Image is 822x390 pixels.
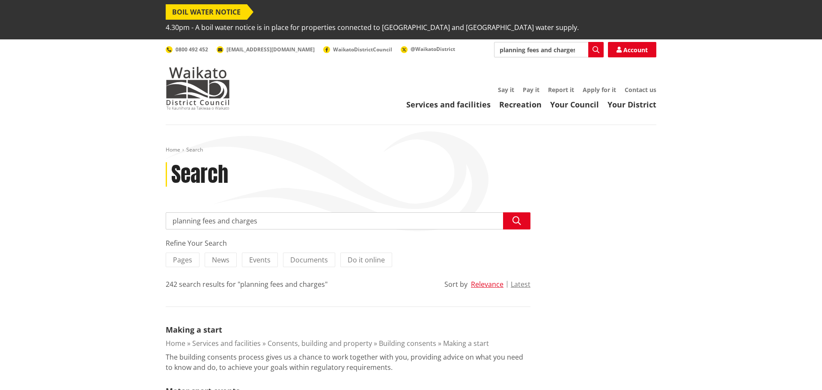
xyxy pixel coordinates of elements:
[523,86,539,94] a: Pay it
[290,255,328,265] span: Documents
[166,339,185,348] a: Home
[379,339,436,348] a: Building consents
[499,99,542,110] a: Recreation
[166,279,328,289] div: 242 search results for "planning fees and charges"
[166,67,230,110] img: Waikato District Council - Te Kaunihera aa Takiwaa o Waikato
[348,255,385,265] span: Do it online
[176,46,208,53] span: 0800 492 452
[173,255,192,265] span: Pages
[166,325,222,335] a: Making a start
[166,46,208,53] a: 0800 492 452
[548,86,574,94] a: Report it
[249,255,271,265] span: Events
[608,42,656,57] a: Account
[625,86,656,94] a: Contact us
[550,99,599,110] a: Your Council
[498,86,514,94] a: Say it
[333,46,392,53] span: WaikatoDistrictCouncil
[166,352,530,372] p: The building consents process gives us a chance to work together with you, providing advice on wh...
[226,46,315,53] span: [EMAIL_ADDRESS][DOMAIN_NAME]
[511,280,530,288] button: Latest
[166,4,247,20] span: BOIL WATER NOTICE
[217,46,315,53] a: [EMAIL_ADDRESS][DOMAIN_NAME]
[608,99,656,110] a: Your District
[166,146,180,153] a: Home
[583,86,616,94] a: Apply for it
[166,238,530,248] div: Refine Your Search
[444,279,468,289] div: Sort by
[268,339,372,348] a: Consents, building and property
[166,20,579,35] span: 4.30pm - A boil water notice is in place for properties connected to [GEOGRAPHIC_DATA] and [GEOGR...
[212,255,229,265] span: News
[443,339,489,348] a: Making a start
[192,339,261,348] a: Services and facilities
[411,45,455,53] span: @WaikatoDistrict
[171,162,228,187] h1: Search
[406,99,491,110] a: Services and facilities
[494,42,604,57] input: Search input
[401,45,455,53] a: @WaikatoDistrict
[166,146,656,154] nav: breadcrumb
[186,146,203,153] span: Search
[166,212,530,229] input: Search input
[323,46,392,53] a: WaikatoDistrictCouncil
[471,280,503,288] button: Relevance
